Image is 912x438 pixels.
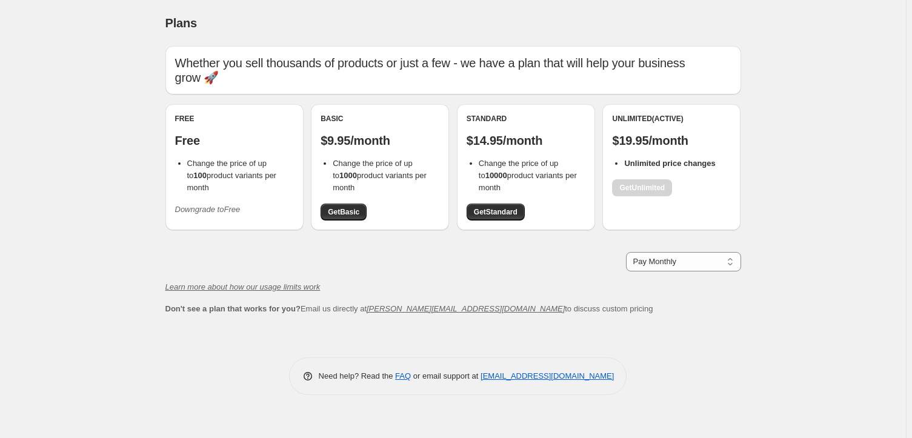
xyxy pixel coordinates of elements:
[319,371,396,380] span: Need help? Read the
[467,114,585,124] div: Standard
[467,204,525,221] a: GetStandard
[187,159,276,192] span: Change the price of up to product variants per month
[175,133,294,148] p: Free
[321,114,439,124] div: Basic
[321,204,367,221] a: GetBasic
[175,114,294,124] div: Free
[168,200,248,219] button: Downgrade toFree
[485,171,507,180] b: 10000
[165,282,321,291] a: Learn more about how our usage limits work
[612,114,731,124] div: Unlimited (Active)
[165,16,197,30] span: Plans
[367,304,565,313] a: [PERSON_NAME][EMAIL_ADDRESS][DOMAIN_NAME]
[333,159,427,192] span: Change the price of up to product variants per month
[339,171,357,180] b: 1000
[321,133,439,148] p: $9.95/month
[193,171,207,180] b: 100
[165,304,301,313] b: Don't see a plan that works for you?
[395,371,411,380] a: FAQ
[612,133,731,148] p: $19.95/month
[175,56,731,85] p: Whether you sell thousands of products or just a few - we have a plan that will help your busines...
[474,207,518,217] span: Get Standard
[328,207,359,217] span: Get Basic
[165,304,653,313] span: Email us directly at to discuss custom pricing
[467,133,585,148] p: $14.95/month
[175,205,241,214] i: Downgrade to Free
[411,371,481,380] span: or email support at
[481,371,614,380] a: [EMAIL_ADDRESS][DOMAIN_NAME]
[624,159,715,168] b: Unlimited price changes
[479,159,577,192] span: Change the price of up to product variants per month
